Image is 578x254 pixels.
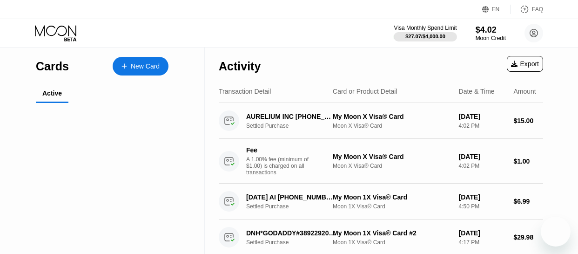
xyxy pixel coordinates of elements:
[459,239,506,246] div: 4:17 PM
[476,25,506,35] div: $4.02
[459,229,506,237] div: [DATE]
[459,123,506,129] div: 4:02 PM
[541,217,571,247] iframe: Button to launch messaging window
[492,6,500,13] div: EN
[246,146,311,154] div: Fee
[333,193,451,201] div: My Moon 1X Visa® Card
[459,153,506,160] div: [DATE]
[405,34,445,39] div: $27.07 / $4,000.00
[476,35,506,41] div: Moon Credit
[333,113,451,120] div: My Moon X Visa® Card
[333,123,451,129] div: Moon X Visa® Card
[507,56,543,72] div: Export
[476,25,506,41] div: $4.02Moon Credit
[333,163,451,169] div: Moon X Visa® Card
[246,229,336,237] div: DNH*GODADDY#3892292090 480-5058855 US
[459,193,506,201] div: [DATE]
[513,117,543,124] div: $15.00
[246,239,342,246] div: Settled Purchase
[333,239,451,246] div: Moon 1X Visa® Card
[459,163,506,169] div: 4:02 PM
[246,156,316,176] div: A 1.00% fee (minimum of $1.00) is charged on all transactions
[513,198,543,205] div: $6.99
[36,60,69,73] div: Cards
[333,229,451,237] div: My Moon 1X Visa® Card #2
[511,5,543,14] div: FAQ
[394,25,457,31] div: Visa Monthly Spend Limit
[459,88,495,95] div: Date & Time
[511,60,539,68] div: Export
[459,113,506,120] div: [DATE]
[219,88,271,95] div: Transaction Detail
[513,233,543,241] div: $29.98
[219,139,543,184] div: FeeA 1.00% fee (minimum of $1.00) is charged on all transactionsMy Moon X Visa® CardMoon X Visa® ...
[219,103,543,139] div: AURELIUM INC [PHONE_NUMBER] USSettled PurchaseMy Moon X Visa® CardMoon X Visa® Card[DATE]4:02 PM$...
[246,113,336,120] div: AURELIUM INC [PHONE_NUMBER] US
[333,88,397,95] div: Card or Product Detail
[482,5,511,14] div: EN
[333,153,451,160] div: My Moon X Visa® Card
[131,62,160,70] div: New Card
[219,60,261,73] div: Activity
[246,193,336,201] div: [DATE] AI [PHONE_NUMBER] US
[513,88,536,95] div: Amount
[459,203,506,210] div: 4:50 PM
[532,6,543,13] div: FAQ
[42,89,62,97] div: Active
[394,25,457,41] div: Visa Monthly Spend Limit$27.07/$4,000.00
[246,123,342,129] div: Settled Purchase
[113,57,168,76] div: New Card
[219,184,543,220] div: [DATE] AI [PHONE_NUMBER] USSettled PurchaseMy Moon 1X Visa® CardMoon 1X Visa® Card[DATE]4:50 PM$6.99
[513,158,543,165] div: $1.00
[333,203,451,210] div: Moon 1X Visa® Card
[246,203,342,210] div: Settled Purchase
